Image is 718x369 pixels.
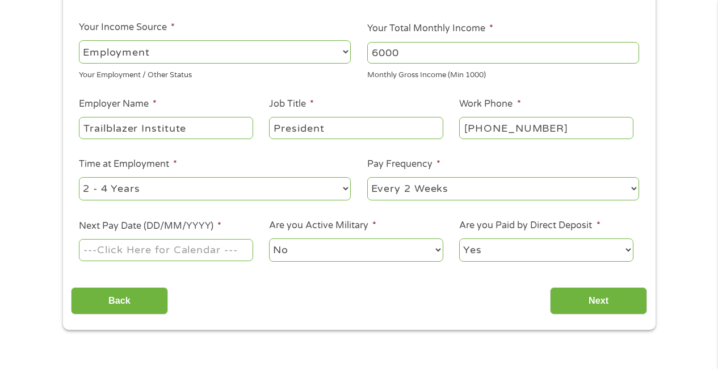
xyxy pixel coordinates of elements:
[367,23,493,35] label: Your Total Monthly Income
[79,22,175,33] label: Your Income Source
[367,66,639,81] div: Monthly Gross Income (Min 1000)
[79,66,351,81] div: Your Employment / Other Status
[459,98,520,110] label: Work Phone
[79,117,253,139] input: Walmart
[269,98,314,110] label: Job Title
[79,220,221,232] label: Next Pay Date (DD/MM/YYYY)
[550,287,647,315] input: Next
[71,287,168,315] input: Back
[367,42,639,64] input: 1800
[79,239,253,261] input: ---Click Here for Calendar ---
[367,158,440,170] label: Pay Frequency
[459,220,600,232] label: Are you Paid by Direct Deposit
[459,117,633,139] input: (231) 754-4010
[79,158,177,170] label: Time at Employment
[269,117,443,139] input: Cashier
[269,220,376,232] label: Are you Active Military
[79,98,157,110] label: Employer Name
